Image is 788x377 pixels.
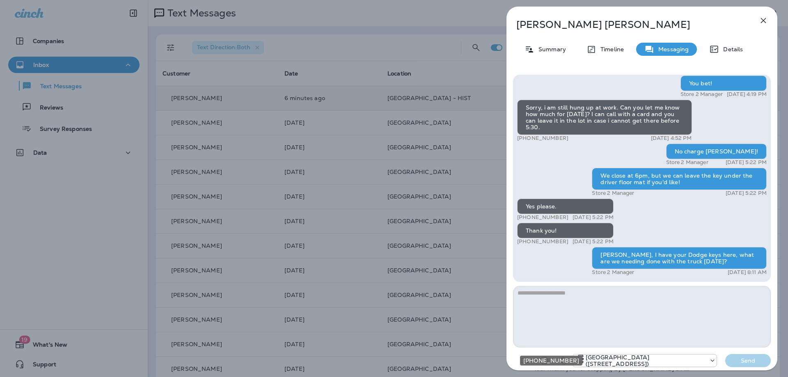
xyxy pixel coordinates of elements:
[517,238,568,245] p: [PHONE_NUMBER]
[516,352,533,369] button: Add in a premade template
[727,91,767,98] p: [DATE] 4:19 PM
[573,238,614,245] p: [DATE] 5:22 PM
[654,46,689,53] p: Messaging
[517,214,568,221] p: [PHONE_NUMBER]
[516,19,740,30] p: [PERSON_NAME] [PERSON_NAME]
[680,75,767,91] div: You bet!
[573,214,614,221] p: [DATE] 5:22 PM
[573,354,717,367] div: +1 (402) 571-1201
[596,46,624,53] p: Timeline
[517,199,614,214] div: Yes please.
[592,247,767,269] div: [PERSON_NAME], I have your Dodge keys here, what are we needing done with the truck [DATE]?
[592,190,634,196] p: Store 2 Manager
[666,144,767,159] div: No charge [PERSON_NAME]!
[666,159,708,166] p: Store 2 Manager
[726,190,767,196] p: [DATE] 5:22 PM
[517,100,692,135] div: Sorry, i am still hung up at work. Can you let me know how much for [DATE]? I can call with a car...
[517,135,568,142] p: [PHONE_NUMBER]
[726,159,767,166] p: [DATE] 5:22 PM
[680,91,723,98] p: Store 2 Manager
[651,135,692,142] p: [DATE] 4:52 PM
[534,46,566,53] p: Summary
[586,354,705,367] p: [GEOGRAPHIC_DATA] ([STREET_ADDRESS])
[728,269,767,276] p: [DATE] 8:11 AM
[592,168,767,190] div: We close at 6pm, but we can leave the key under the driver floor mat if you'd like!
[592,269,634,276] p: Store 2 Manager
[517,223,614,238] div: Thank you!
[536,352,552,369] button: Select an emoji
[520,356,582,366] div: [PHONE_NUMBER]
[719,46,743,53] p: Details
